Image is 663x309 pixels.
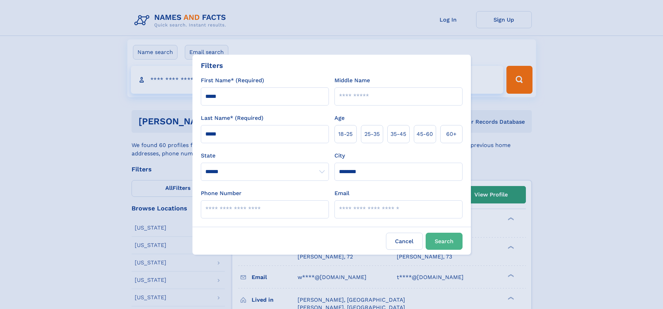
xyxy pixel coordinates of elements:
span: 35‑45 [390,130,406,138]
label: Last Name* (Required) [201,114,263,122]
span: 60+ [446,130,457,138]
label: Phone Number [201,189,242,198]
span: 18‑25 [338,130,353,138]
span: 45‑60 [417,130,433,138]
button: Search [426,233,463,250]
label: Email [334,189,349,198]
div: Filters [201,60,223,71]
label: State [201,152,329,160]
label: Age [334,114,345,122]
label: Cancel [386,233,423,250]
span: 25‑35 [364,130,380,138]
label: Middle Name [334,76,370,85]
label: City [334,152,345,160]
label: First Name* (Required) [201,76,264,85]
